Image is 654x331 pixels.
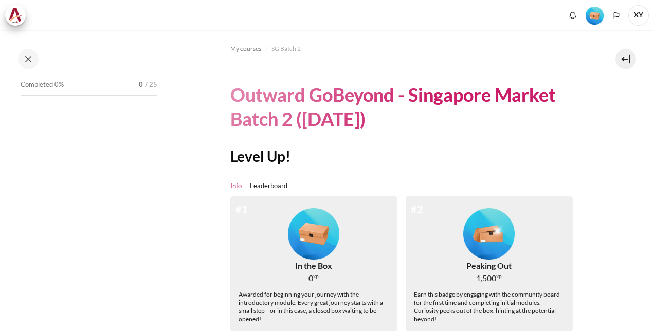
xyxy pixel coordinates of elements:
span: 0 [139,80,143,90]
div: #2 [411,201,423,217]
img: Level #1 [288,208,339,260]
div: Earn this badge by engaging with the community board for the first time and completing initial mo... [414,290,565,323]
a: Level #1 [582,6,608,25]
a: User menu [628,5,649,26]
div: Level #1 [288,205,339,260]
span: My courses [230,44,261,53]
span: xp [496,274,502,278]
div: Peaking Out [466,260,512,272]
a: Architeck Architeck [5,5,31,26]
button: Languages [609,8,624,23]
h1: Outward GoBeyond - Singapore Market Batch 2 ([DATE]) [230,83,581,131]
a: Leaderboard [250,181,287,191]
span: 0 [308,272,313,284]
nav: Navigation bar [230,41,581,57]
a: My courses [230,43,261,55]
div: Show notification window with no new notifications [565,8,580,23]
span: SG Batch 2 [271,44,301,53]
span: Completed 0% [21,80,64,90]
div: Level #1 [586,6,604,25]
span: XY [628,5,649,26]
img: Level #2 [463,208,515,260]
div: #1 [235,201,248,217]
a: SG Batch 2 [271,43,301,55]
span: / 25 [145,80,157,90]
a: Info [230,181,242,191]
span: xp [313,274,319,278]
img: Architeck [8,8,23,23]
div: Awarded for beginning your journey with the introductory module. Every great journey starts with ... [239,290,389,323]
img: Level #1 [586,7,604,25]
span: 1,500 [476,272,496,284]
h2: Level Up! [230,147,581,165]
div: In the Box [295,260,332,272]
div: Level #2 [463,205,515,260]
